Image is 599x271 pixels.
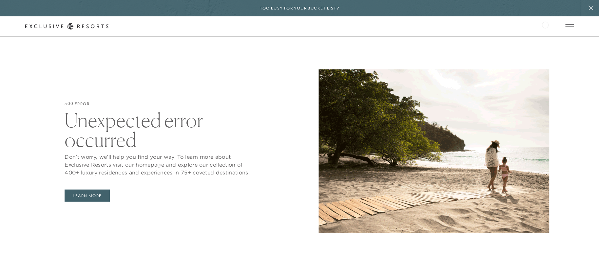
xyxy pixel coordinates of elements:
[260,5,339,11] h6: Too busy for your bucket list?
[565,24,574,29] button: Open navigation
[65,190,110,202] button: Learn More
[319,69,549,233] img: error-placeholder.png
[65,153,256,176] p: Don’t worry, we’ll help you find your way. To learn more about Exclusive Resorts visit our homepa...
[65,110,256,150] h2: Unexpected error occurred
[65,101,256,107] h6: 500 ERROR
